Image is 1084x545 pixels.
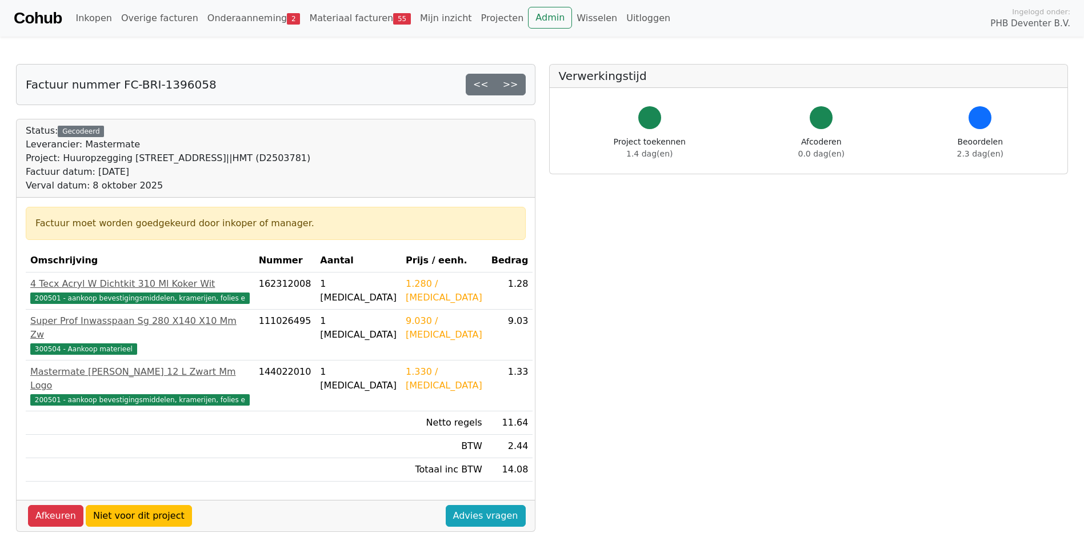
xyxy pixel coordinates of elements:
[26,151,310,165] div: Project: Huuropzegging [STREET_ADDRESS]||HMT (D2503781)
[320,277,397,304] div: 1 [MEDICAL_DATA]
[30,365,250,406] a: Mastermate [PERSON_NAME] 12 L Zwart Mm Logo200501 - aankoop bevestigingsmiddelen, kramerijen, fol...
[487,310,533,360] td: 9.03
[466,74,496,95] a: <<
[622,7,675,30] a: Uitloggen
[401,435,487,458] td: BTW
[26,124,310,193] div: Status:
[487,360,533,411] td: 1.33
[406,314,482,342] div: 9.030 / [MEDICAL_DATA]
[446,505,526,527] a: Advies vragen
[487,435,533,458] td: 2.44
[71,7,116,30] a: Inkopen
[572,7,622,30] a: Wisselen
[30,292,250,304] span: 200501 - aankoop bevestigingsmiddelen, kramerijen, folies e
[30,314,250,342] div: Super Prof Inwasspaan Sg 280 X140 X10 Mm Zw
[798,136,845,160] div: Afcoderen
[203,7,305,30] a: Onderaanneming2
[487,458,533,482] td: 14.08
[626,149,673,158] span: 1.4 dag(en)
[30,394,250,406] span: 200501 - aankoop bevestigingsmiddelen, kramerijen, folies e
[305,7,415,30] a: Materiaal facturen55
[320,365,397,392] div: 1 [MEDICAL_DATA]
[30,314,250,355] a: Super Prof Inwasspaan Sg 280 X140 X10 Mm Zw300504 - Aankoop materieel
[58,126,104,137] div: Gecodeerd
[26,249,254,272] th: Omschrijving
[487,411,533,435] td: 11.64
[614,136,686,160] div: Project toekennen
[28,505,83,527] a: Afkeuren
[957,149,1003,158] span: 2.3 dag(en)
[35,217,516,230] div: Factuur moet worden goedgekeurd door inkoper of manager.
[798,149,845,158] span: 0.0 dag(en)
[254,310,316,360] td: 111026495
[487,272,533,310] td: 1.28
[406,277,482,304] div: 1.280 / [MEDICAL_DATA]
[401,411,487,435] td: Netto regels
[117,7,203,30] a: Overige facturen
[559,69,1059,83] h5: Verwerkingstijd
[401,458,487,482] td: Totaal inc BTW
[30,277,250,304] a: 4 Tecx Acryl W Dichtkit 310 Ml Koker Wit200501 - aankoop bevestigingsmiddelen, kramerijen, folies e
[1012,6,1070,17] span: Ingelogd onder:
[26,165,310,179] div: Factuur datum: [DATE]
[254,360,316,411] td: 144022010
[401,249,487,272] th: Prijs / eenh.
[30,365,250,392] div: Mastermate [PERSON_NAME] 12 L Zwart Mm Logo
[393,13,411,25] span: 55
[495,74,526,95] a: >>
[30,277,250,291] div: 4 Tecx Acryl W Dichtkit 310 Ml Koker Wit
[287,13,300,25] span: 2
[320,314,397,342] div: 1 [MEDICAL_DATA]
[406,365,482,392] div: 1.330 / [MEDICAL_DATA]
[487,249,533,272] th: Bedrag
[30,343,137,355] span: 300504 - Aankoop materieel
[26,179,310,193] div: Verval datum: 8 oktober 2025
[415,7,477,30] a: Mijn inzicht
[86,505,192,527] a: Niet voor dit project
[528,7,572,29] a: Admin
[26,138,310,151] div: Leverancier: Mastermate
[315,249,401,272] th: Aantal
[254,249,316,272] th: Nummer
[14,5,62,32] a: Cohub
[477,7,529,30] a: Projecten
[957,136,1003,160] div: Beoordelen
[254,272,316,310] td: 162312008
[26,78,217,91] h5: Factuur nummer FC-BRI-1396058
[990,17,1070,30] span: PHB Deventer B.V.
